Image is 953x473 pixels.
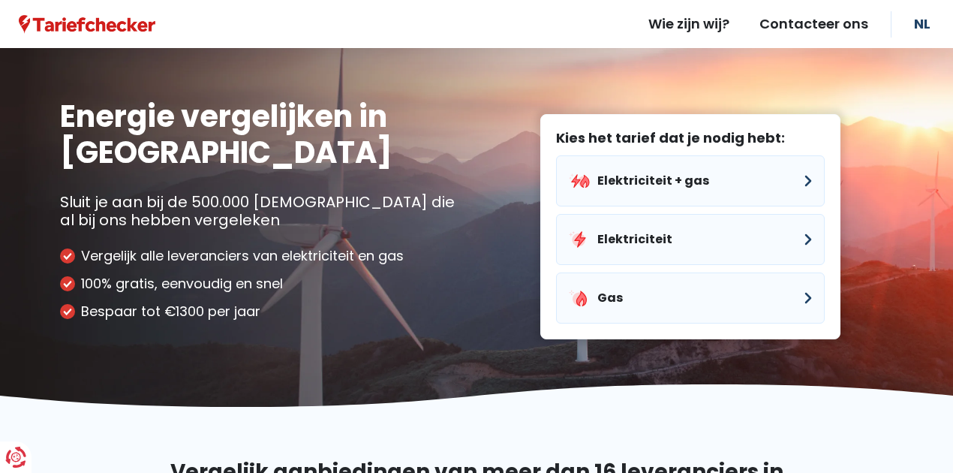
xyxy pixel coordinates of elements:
[556,214,825,265] button: Elektriciteit
[19,14,155,34] a: Tariefchecker
[60,276,465,292] li: 100% gratis, eenvoudig en snel
[556,273,825,324] button: Gas
[60,98,465,170] h1: Energie vergelijken in [GEOGRAPHIC_DATA]
[60,303,465,320] li: Bespaar tot €1300 per jaar
[19,15,155,34] img: Tariefchecker logo
[60,193,465,229] p: Sluit je aan bij de 500.000 [DEMOGRAPHIC_DATA] die al bij ons hebben vergeleken
[60,248,465,264] li: Vergelijk alle leveranciers van elektriciteit en gas
[556,130,825,146] label: Kies het tarief dat je nodig hebt:
[556,155,825,206] button: Elektriciteit + gas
